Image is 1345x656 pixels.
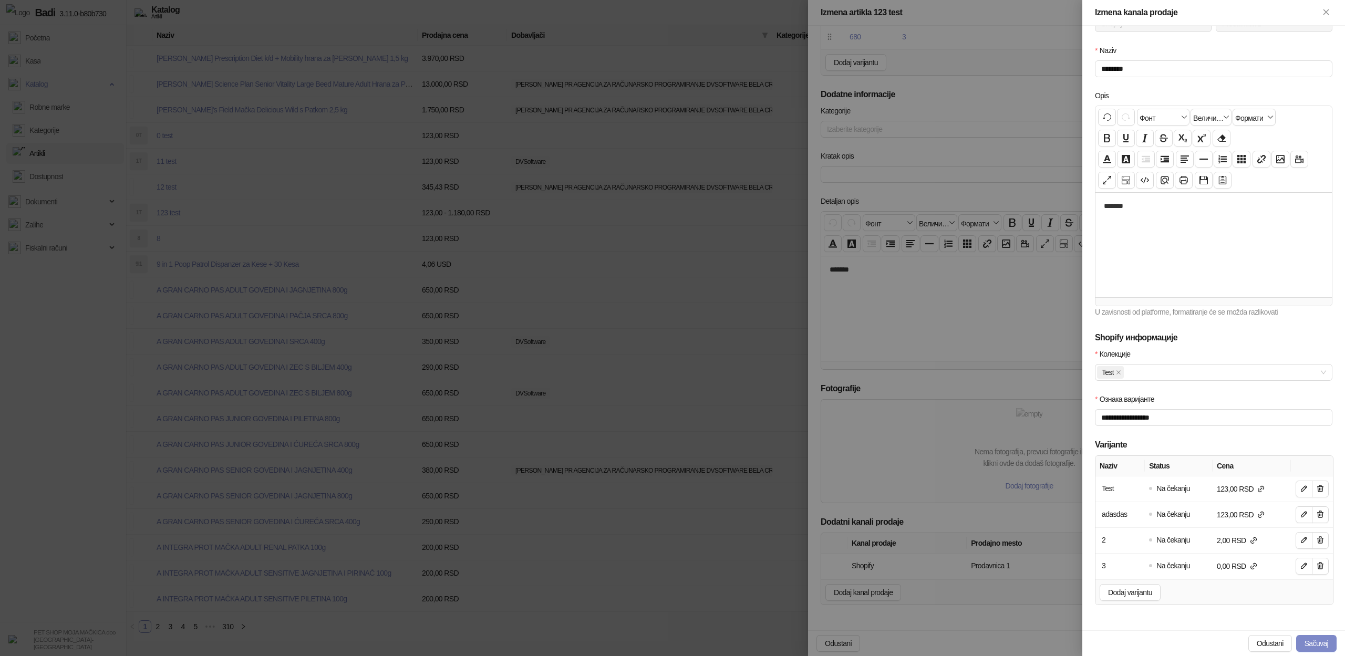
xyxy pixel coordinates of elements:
button: Величина [1191,109,1232,126]
div: Test [1100,481,1116,496]
label: Opis [1095,90,1115,101]
span: Na čekanju [1156,561,1190,570]
div: 0,00 RSD [1215,558,1260,576]
th: Status [1145,456,1213,476]
button: Хоризонтална линија [1195,151,1213,168]
label: Ознака варијанте [1095,393,1161,405]
td: Status [1145,554,1213,579]
button: Понови [1117,109,1135,126]
button: Zatvori [1320,6,1332,19]
span: Na čekanju [1156,484,1190,493]
td: Cena [1213,554,1291,579]
button: Приказ преко целог екрана [1098,172,1116,189]
button: Листа [1214,151,1232,168]
button: Преглед [1156,172,1174,189]
button: Приказ кода [1136,172,1154,189]
td: Naziv [1095,502,1145,528]
button: Odustani [1248,635,1292,652]
td: Cena [1213,476,1291,502]
label: Naziv [1095,45,1123,56]
button: Искошено [1136,130,1154,147]
input: Naziv Naziv [1095,60,1332,77]
span: Test [1102,367,1114,378]
div: U zavisnosti od platforme, formatiranje će se možda razlikovati [1095,306,1332,319]
h5: Shopify информације [1095,331,1332,344]
button: Dodaj varijantu [1100,584,1161,601]
td: Cena [1213,528,1291,554]
span: close [1116,370,1121,375]
div: 2 [1100,532,1108,548]
td: Status [1145,502,1213,528]
button: Шаблон [1214,172,1232,189]
td: Status [1145,476,1213,502]
button: Сачувај [1195,172,1213,189]
span: Na čekanju [1156,536,1190,544]
button: Штампај [1175,172,1193,189]
div: Izmena kanala prodaje [1095,6,1320,19]
button: Индексирано [1174,130,1192,147]
button: Прикажи блокове [1117,172,1135,189]
td: Naziv [1095,476,1145,502]
button: Табела [1233,151,1250,168]
button: Увлачење [1156,151,1174,168]
th: Cena [1213,456,1291,476]
button: Поврати [1098,109,1116,126]
div: 3 [1100,558,1108,574]
button: Слика [1271,151,1289,168]
td: Status [1145,528,1213,554]
button: Боја текста [1098,151,1116,168]
label: Колекције [1095,348,1137,360]
button: Формати [1233,109,1276,126]
button: Видео [1290,151,1308,168]
td: Cena [1213,502,1291,528]
span: Dodaj varijantu [1108,588,1152,597]
button: Извлачење [1137,151,1155,168]
span: Test [1097,366,1124,379]
div: 123,00 RSD [1215,481,1267,498]
button: Прецртано [1155,130,1173,147]
button: Експонент [1193,130,1210,147]
button: Боја позадине [1117,151,1135,168]
input: Ознака варијанте [1095,409,1332,426]
button: Sačuvaj [1296,635,1337,652]
h5: Varijante [1095,439,1332,451]
button: Фонт [1137,109,1189,126]
button: Уклони формат [1213,130,1230,147]
div: 123,00 RSD [1215,506,1267,524]
span: Na čekanju [1156,510,1190,518]
th: Naziv [1095,456,1145,476]
div: 2,00 RSD [1215,532,1260,550]
button: Поравнање [1176,151,1194,168]
button: Подвучено [1117,130,1135,147]
td: Naziv [1095,528,1145,554]
button: Подебљано [1098,130,1116,147]
td: Naziv [1095,554,1145,579]
button: Веза [1253,151,1270,168]
div: adasdas [1100,506,1129,522]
